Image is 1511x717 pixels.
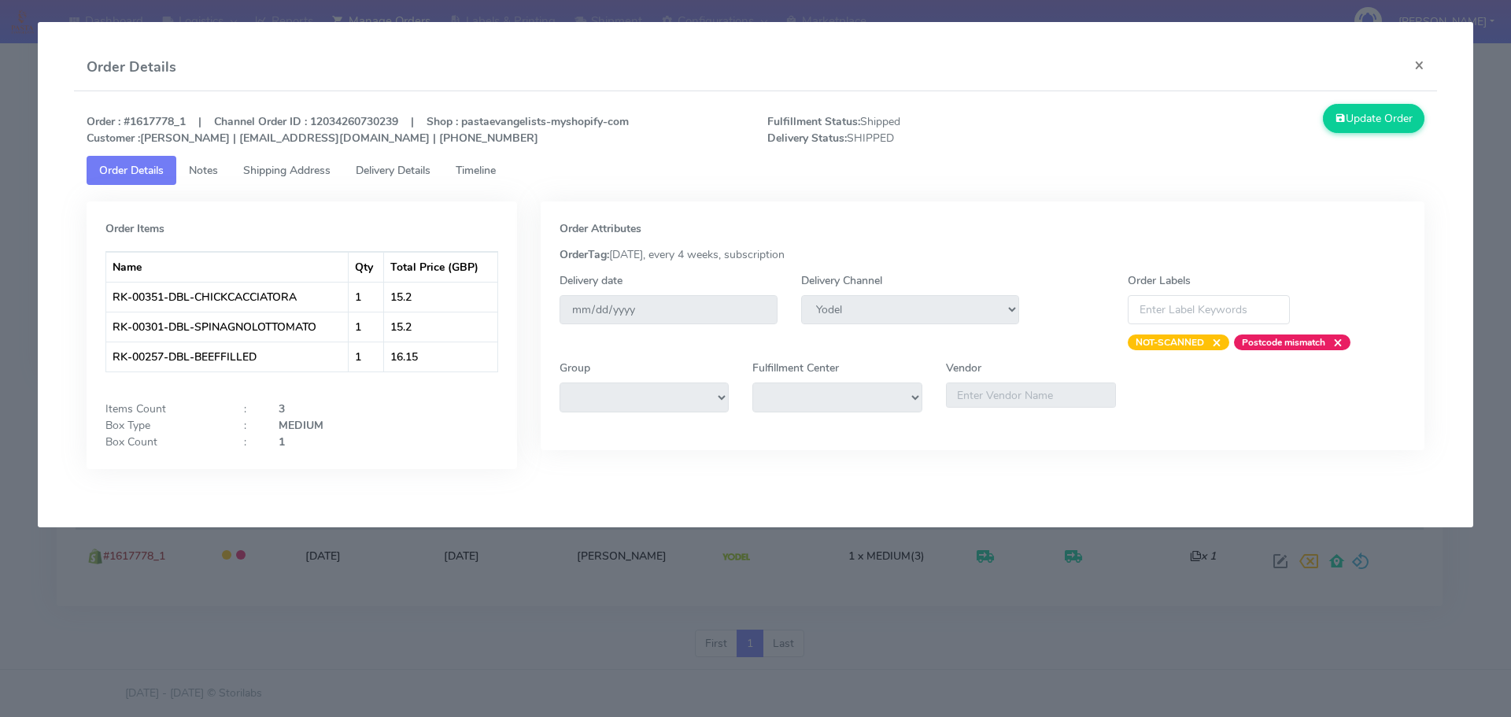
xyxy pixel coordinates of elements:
[349,282,384,312] td: 1
[106,312,349,342] td: RK-00301-DBL-SPINAGNOLOTTOMATO
[94,401,232,417] div: Items Count
[349,252,384,282] th: Qty
[384,312,497,342] td: 15.2
[189,163,218,178] span: Notes
[767,131,847,146] strong: Delivery Status:
[279,401,285,416] strong: 3
[456,163,496,178] span: Timeline
[87,114,629,146] strong: Order : #1617778_1 | Channel Order ID : 12034260730239 | Shop : pastaevangelists-myshopify-com [P...
[87,57,176,78] h4: Order Details
[1242,336,1325,349] strong: Postcode mismatch
[560,247,609,262] strong: OrderTag:
[384,282,497,312] td: 15.2
[349,312,384,342] td: 1
[99,163,164,178] span: Order Details
[106,252,349,282] th: Name
[232,417,267,434] div: :
[1128,272,1191,289] label: Order Labels
[1325,334,1343,350] span: ×
[105,221,164,236] strong: Order Items
[1204,334,1221,350] span: ×
[560,360,590,376] label: Group
[560,272,623,289] label: Delivery date
[1402,44,1437,86] button: Close
[106,282,349,312] td: RK-00351-DBL-CHICKCACCIATORA
[560,221,641,236] strong: Order Attributes
[232,434,267,450] div: :
[279,434,285,449] strong: 1
[548,246,1418,263] div: [DATE], every 4 weeks, subscription
[755,113,1096,146] span: Shipped SHIPPED
[384,342,497,371] td: 16.15
[349,342,384,371] td: 1
[384,252,497,282] th: Total Price (GBP)
[1128,295,1290,324] input: Enter Label Keywords
[356,163,430,178] span: Delivery Details
[1136,336,1204,349] strong: NOT-SCANNED
[87,131,140,146] strong: Customer :
[94,434,232,450] div: Box Count
[801,272,882,289] label: Delivery Channel
[946,360,981,376] label: Vendor
[94,417,232,434] div: Box Type
[279,418,323,433] strong: MEDIUM
[87,156,1425,185] ul: Tabs
[232,401,267,417] div: :
[243,163,331,178] span: Shipping Address
[946,383,1116,408] input: Enter Vendor Name
[1323,104,1425,133] button: Update Order
[752,360,839,376] label: Fulfillment Center
[767,114,860,129] strong: Fulfillment Status:
[106,342,349,371] td: RK-00257-DBL-BEEFFILLED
